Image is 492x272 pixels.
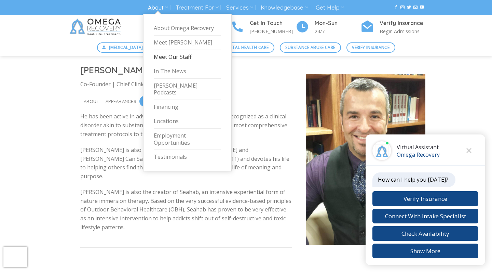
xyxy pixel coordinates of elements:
a: Mental Health Care [218,42,274,53]
p: [PHONE_NUMBER] [250,27,296,35]
span: About [84,96,99,107]
img: Omega Recovery [67,15,126,39]
a: About Omega Recovery [154,21,221,36]
h4: Get In Touch [250,19,296,28]
a: Verify Insurance [346,42,395,53]
h4: Verify Insurance [380,19,425,28]
span: Mental Health Care [223,44,269,51]
a: Services [226,1,253,14]
a: Get Help [316,1,344,14]
a: [MEDICAL_DATA] [97,42,149,53]
a: [PERSON_NAME] Podcasts [154,79,221,100]
a: Knowledgebase [261,1,308,14]
p: [PERSON_NAME] is also the creator of Seahab, an intensive experiential form of nature immersion t... [80,188,292,232]
a: Employment Opportunities [154,129,221,150]
p: He has been active in advocating that screen addiction be recognized as a clinical disorder akin ... [80,112,292,139]
a: Follow on YouTube [420,5,424,10]
h2: [PERSON_NAME] | PH. D. | LCSW-R [80,64,292,76]
a: Meet [PERSON_NAME] [154,36,221,50]
h4: Mon-Sun [315,19,360,28]
span: [MEDICAL_DATA] [109,44,143,51]
a: Financing [154,100,221,114]
a: Testimonials [154,150,221,164]
a: Follow on Twitter [407,5,411,10]
p: [PERSON_NAME] is also the author of “How [PERSON_NAME] and [PERSON_NAME] Can Save Your Life” ([PE... [80,146,292,181]
a: Send us an email [413,5,418,10]
a: In The News [154,64,221,79]
a: About [148,1,168,14]
a: Get In Touch [PHONE_NUMBER] [231,19,296,36]
span: Substance Abuse Care [285,44,335,51]
a: Treatment For [176,1,218,14]
p: Begin Admissions [380,27,425,35]
p: Co-Founder | Chief Clinical Officer [80,80,292,89]
a: Meet Our Staff [154,50,221,64]
a: Follow on Facebook [394,5,398,10]
a: Follow on Instagram [400,5,405,10]
a: Substance Abuse Care [280,42,341,53]
a: Locations [154,114,221,129]
a: Verify Insurance Begin Admissions [360,19,425,36]
p: 24/7 [315,27,360,35]
span: Verify Insurance [352,44,389,51]
span: Appearances [106,96,136,107]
